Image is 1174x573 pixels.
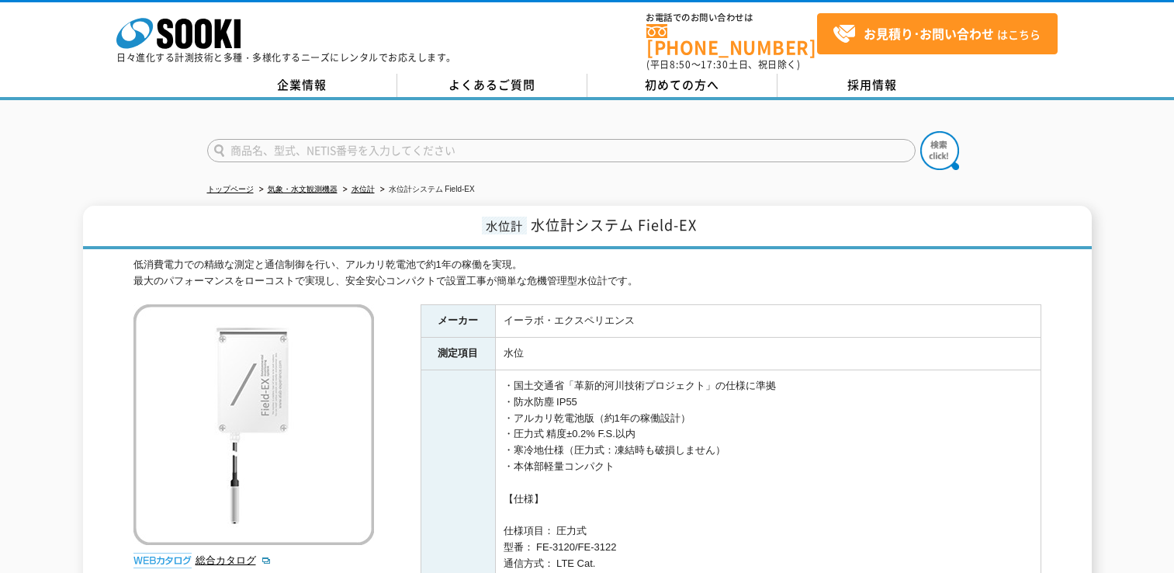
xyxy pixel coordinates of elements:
img: webカタログ [133,553,192,568]
a: 採用情報 [777,74,968,97]
input: 商品名、型式、NETIS番号を入力してください [207,139,916,162]
span: 水位計 [482,217,527,234]
td: 水位 [495,338,1041,370]
a: 総合カタログ [196,554,272,566]
span: (平日 ～ 土日、祝日除く) [646,57,800,71]
strong: お見積り･お問い合わせ [864,24,994,43]
span: 8:50 [670,57,691,71]
a: 初めての方へ [587,74,777,97]
li: 水位計システム Field-EX [377,182,475,198]
a: 企業情報 [207,74,397,97]
a: お見積り･お問い合わせはこちら [817,13,1058,54]
a: [PHONE_NUMBER] [646,24,817,56]
span: 初めての方へ [645,76,719,93]
a: よくあるご質問 [397,74,587,97]
img: btn_search.png [920,131,959,170]
span: 水位計システム Field-EX [531,214,697,235]
a: トップページ [207,185,254,193]
span: 17:30 [701,57,729,71]
td: イーラボ・エクスペリエンス [495,305,1041,338]
a: 水位計 [352,185,375,193]
th: 測定項目 [421,338,495,370]
th: メーカー [421,305,495,338]
div: 低消費電力での精緻な測定と通信制御を行い、アルカリ乾電池で約1年の稼働を実現。 最大のパフォーマンスをローコストで実現し、安全安心コンパクトで設置工事が簡単な危機管理型水位計です。 [133,257,1041,290]
p: 日々進化する計測技術と多種・多様化するニーズにレンタルでお応えします。 [116,53,456,62]
span: はこちら [833,23,1041,46]
span: お電話でのお問い合わせは [646,13,817,23]
a: 気象・水文観測機器 [268,185,338,193]
img: 水位計システム Field-EX [133,304,374,545]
